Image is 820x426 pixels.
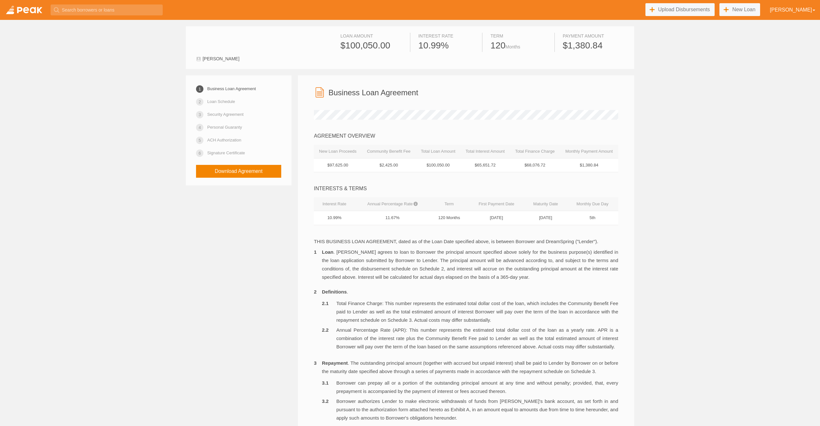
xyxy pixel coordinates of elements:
div: Loan Amount [340,33,407,39]
li: Annual Percentage Rate (APR): This number represents the estimated total dollar cost of the loan ... [322,326,618,351]
td: $97,625.00 [314,158,362,172]
div: INTERESTS & TERMS [314,185,618,192]
div: 10.99% [418,39,480,52]
b: Definitions [322,289,347,294]
li: Total Finance Charge: This number represents the estimated total dollar cost of the loan, which i... [322,299,618,324]
td: 5th [567,211,618,225]
td: 120 Months [430,211,468,225]
th: Monthly Due Day [567,197,618,211]
a: New Loan [719,3,760,16]
td: [DATE] [468,211,525,225]
span: Months [505,44,520,49]
div: $100,050.00 [340,39,407,52]
th: Interest Rate [314,197,355,211]
h3: Business Loan Agreement [328,89,418,97]
p: THIS BUSINESS LOAN AGREEMENT, dated as of the Loan Date specified above, is between Borrower and ... [314,238,618,245]
td: $2,425.00 [362,158,416,172]
td: $1,380.84 [560,158,618,172]
th: First Payment Date [468,197,525,211]
img: user-1c9fd2761cee6e1c551a576fc8a3eb88bdec9f05d7f3aff15e6bd6b6821838cb.svg [196,56,201,62]
b: Loan [322,249,333,255]
div: Term [490,33,552,39]
td: $65,651.72 [460,158,510,172]
li: . [PERSON_NAME] agrees to loan to Borrower the principal amount specified above solely for the bu... [314,248,618,281]
td: 10.99% [314,211,355,225]
th: Maturity Date [525,197,567,211]
b: Repayment [322,360,348,366]
span: [PERSON_NAME] [202,56,239,61]
td: [DATE] [525,211,567,225]
a: Upload Disbursements [645,3,715,16]
input: Search borrowers or loans [51,4,163,15]
li: . [314,288,618,353]
a: Business Loan Agreement [207,83,256,94]
div: AGREEMENT OVERVIEW [314,132,618,140]
a: Security Agreement [207,109,243,120]
a: ACH Authorization [207,134,241,146]
td: 11.67% [355,211,430,225]
th: Total Finance Charge [510,145,560,158]
a: Personal Guaranty [207,122,242,133]
div: 120 [490,39,552,52]
th: New Loan Proceeds [314,145,362,158]
a: Download Agreement [196,165,281,178]
th: Community Benefit Fee [362,145,416,158]
th: Total Interest Amount [460,145,510,158]
td: $100,050.00 [416,158,460,172]
th: Monthly Payment Amount [560,145,618,158]
a: Loan Schedule [207,96,235,107]
div: Payment Amount [563,33,624,39]
div: $1,380.84 [563,39,624,52]
td: $68,076.72 [510,158,560,172]
div: Interest Rate [418,33,480,39]
a: Signature Certificate [207,147,245,158]
li: Borrower authorizes Lender to make electronic withdrawals of funds from [PERSON_NAME]'s bank acco... [322,397,618,422]
th: Term [430,197,468,211]
li: Borrower can prepay all or a portion of the outstanding principal amount at any time and without ... [322,379,618,396]
th: Annual Percentage Rate [355,197,430,211]
th: Total Loan Amount [416,145,460,158]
